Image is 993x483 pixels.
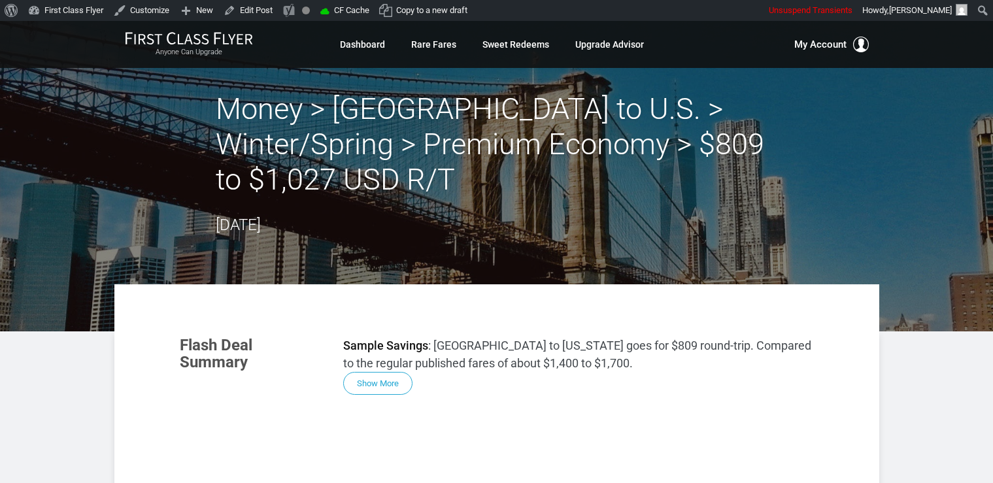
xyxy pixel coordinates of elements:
span: My Account [794,37,847,52]
img: First Class Flyer [125,31,253,45]
small: Anyone Can Upgrade [125,48,253,57]
strong: Sample Savings [343,339,428,352]
a: Rare Fares [411,33,456,56]
h3: Flash Deal Summary [180,337,324,371]
a: Sweet Redeems [482,33,549,56]
p: : [GEOGRAPHIC_DATA] to [US_STATE] goes for $809 round-trip. Compared to the regular published far... [343,337,814,372]
time: [DATE] [216,216,261,234]
a: Upgrade Advisor [575,33,644,56]
button: Show More [343,372,412,395]
button: My Account [794,37,869,52]
span: [PERSON_NAME] [889,5,952,15]
a: Dashboard [340,33,385,56]
h2: Money > [GEOGRAPHIC_DATA] to U.S. > Winter/Spring > Premium Economy > $809 to $1,027 USD R/T [216,92,778,197]
span: Unsuspend Transients [769,5,852,15]
a: First Class FlyerAnyone Can Upgrade [125,31,253,58]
